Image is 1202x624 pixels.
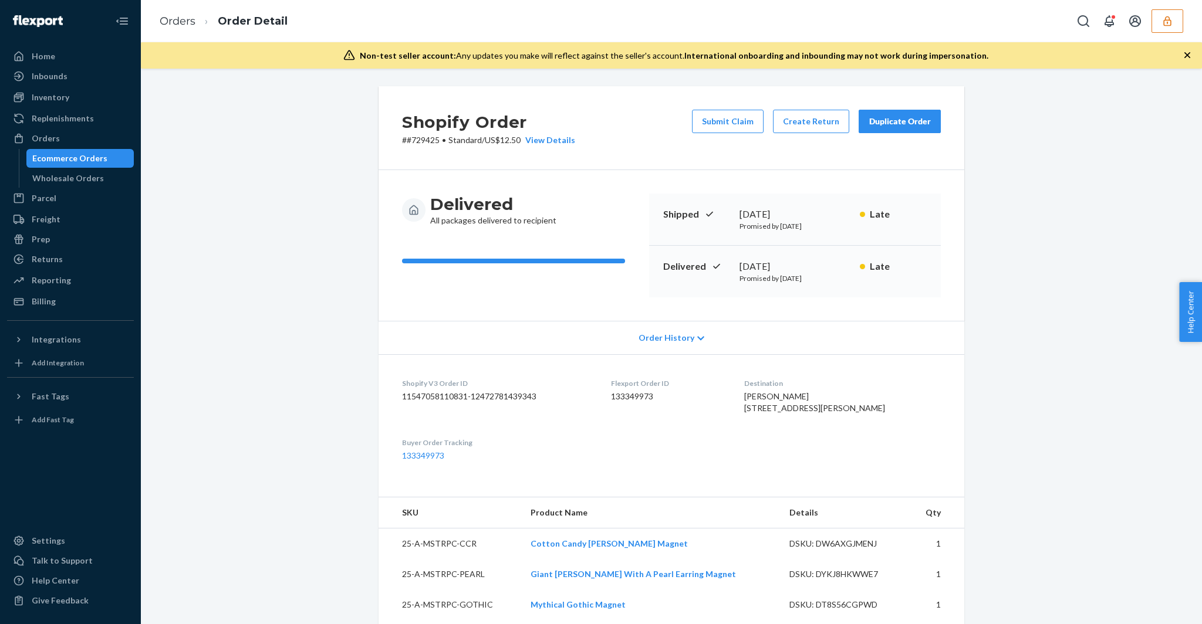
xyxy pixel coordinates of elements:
button: Duplicate Order [859,110,941,133]
div: Ecommerce Orders [32,152,107,164]
p: Late [870,208,927,221]
div: Home [32,50,55,62]
div: Orders [32,133,60,144]
td: 1 [909,589,964,620]
button: Open account menu [1123,9,1147,33]
div: Reporting [32,274,71,286]
div: Settings [32,535,65,547]
ol: breadcrumbs [150,4,297,39]
button: Give Feedback [7,591,134,610]
span: • [442,135,446,145]
a: Returns [7,250,134,269]
th: Details [780,497,909,528]
a: Settings [7,531,134,550]
div: [DATE] [740,208,850,221]
td: 1 [909,528,964,559]
dt: Destination [744,378,941,388]
h2: Shopify Order [402,110,575,134]
p: Promised by [DATE] [740,221,850,231]
div: Inbounds [32,70,67,82]
div: Any updates you make will reflect against the seller's account. [360,50,988,62]
a: Parcel [7,189,134,208]
div: Billing [32,296,56,307]
h3: Delivered [430,194,556,215]
div: Add Integration [32,358,84,368]
a: Orders [160,15,195,28]
p: Delivered [663,260,730,273]
span: [PERSON_NAME] [STREET_ADDRESS][PERSON_NAME] [744,391,885,413]
dd: 133349973 [611,391,725,402]
a: Prep [7,230,134,249]
div: Integrations [32,334,81,345]
div: Fast Tags [32,391,69,402]
div: Wholesale Orders [32,172,104,184]
div: DSKU: DT8S56CGPWD [789,599,900,611]
td: 25-A-MSTRPC-GOTHIC [379,589,521,620]
a: Freight [7,210,134,229]
a: Add Fast Tag [7,411,134,429]
button: Open notifications [1098,9,1121,33]
iframe: Opens a widget where you can chat to one of our agents [1126,589,1190,618]
p: Late [870,260,927,273]
th: Product Name [521,497,780,528]
td: 1 [909,559,964,589]
button: Open Search Box [1072,9,1095,33]
span: Standard [448,135,482,145]
div: Add Fast Tag [32,415,74,425]
dd: 11547058110831-12472781439343 [402,391,592,402]
div: Talk to Support [32,555,93,567]
td: 25-A-MSTRPC-PEARL [379,559,521,589]
button: Close Navigation [110,9,134,33]
div: [DATE] [740,260,850,273]
td: 25-A-MSTRPC-CCR [379,528,521,559]
button: Help Center [1179,282,1202,342]
a: Reporting [7,271,134,290]
a: Orders [7,129,134,148]
a: Cotton Candy [PERSON_NAME] Magnet [531,538,688,548]
button: Submit Claim [692,110,764,133]
a: Mythical Gothic Magnet [531,599,626,609]
p: # #729425 / US$12.50 [402,134,575,146]
button: View Details [521,134,575,146]
a: Help Center [7,571,134,590]
a: 133349973 [402,450,444,460]
button: Fast Tags [7,387,134,406]
div: Duplicate Order [869,116,931,127]
a: Home [7,47,134,66]
div: Replenishments [32,113,94,124]
a: Inventory [7,88,134,107]
div: Help Center [32,575,79,586]
a: Inbounds [7,67,134,86]
button: Integrations [7,330,134,349]
a: Wholesale Orders [26,169,134,188]
div: Returns [32,253,63,265]
a: Ecommerce Orders [26,149,134,168]
span: Non-test seller account: [360,50,456,60]
div: DSKU: DYKJ8HKWWE7 [789,568,900,580]
span: Order History [639,332,694,344]
div: Freight [32,213,60,225]
div: DSKU: DW6AXGJMENJ [789,538,900,550]
a: Add Integration [7,354,134,372]
div: Inventory [32,91,69,103]
div: All packages delivered to recipient [430,194,556,226]
a: Replenishments [7,109,134,128]
div: Give Feedback [32,595,89,606]
dt: Flexport Order ID [611,378,725,388]
th: Qty [909,497,964,528]
div: Prep [32,233,50,245]
th: SKU [379,497,521,528]
div: Parcel [32,192,56,204]
dt: Shopify V3 Order ID [402,378,592,388]
span: International onboarding and inbounding may not work during impersonation. [684,50,988,60]
button: Talk to Support [7,551,134,570]
img: Flexport logo [13,15,63,27]
a: Order Detail [218,15,288,28]
button: Create Return [773,110,849,133]
p: Shipped [663,208,730,221]
dt: Buyer Order Tracking [402,438,592,447]
a: Giant [PERSON_NAME] With A Pearl Earring Magnet [531,569,736,579]
p: Promised by [DATE] [740,273,850,283]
